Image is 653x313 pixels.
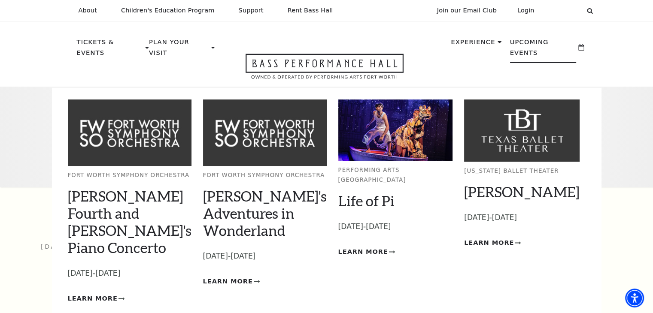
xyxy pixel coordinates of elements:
p: Upcoming Events [510,37,577,63]
p: Plan Your Visit [149,37,209,63]
img: lop-meganav-279x150.jpg [338,99,453,161]
a: Learn More Alice's Adventures in Wonderland [203,276,260,287]
p: Support [239,7,264,14]
img: fwso_grey_mega-nav-individual-block_279x150.jpg [203,99,327,166]
a: Life of Pi [338,192,395,209]
select: Select: [548,6,579,15]
span: Learn More [68,293,118,304]
a: [PERSON_NAME] Fourth and [PERSON_NAME]'s Piano Concerto [68,187,191,256]
a: Learn More Peter Pan [464,238,521,248]
p: [DATE]-[DATE] [464,211,580,224]
p: [US_STATE] Ballet Theater [464,166,580,176]
a: [PERSON_NAME]'s Adventures in Wonderland [203,187,327,239]
span: Learn More [203,276,253,287]
div: Accessibility Menu [625,289,644,307]
th: [DATE] [41,238,122,263]
p: [DATE]-[DATE] [203,250,327,262]
p: Tickets & Events [77,37,143,63]
a: [PERSON_NAME] [464,183,580,200]
p: Fort Worth Symphony Orchestra [203,171,327,181]
p: Rent Bass Hall [288,7,333,14]
p: Performing Arts [GEOGRAPHIC_DATA] [338,166,453,185]
p: Children's Education Program [121,7,215,14]
a: Learn More Life of Pi [338,247,395,257]
p: Experience [451,37,495,52]
img: fwso_grey_mega-nav-individual-block_279x150.jpg [68,99,191,166]
p: About [79,7,97,14]
span: Learn More [338,247,388,257]
p: [DATE]-[DATE] [338,220,453,233]
p: Fort Worth Symphony Orchestra [68,171,191,181]
a: Learn More Brahms Fourth and Grieg's Piano Concerto [68,293,125,304]
span: Learn More [464,238,514,248]
p: [DATE]-[DATE] [68,267,191,280]
img: tbt_grey_mega-nav-individual-block_279x150.jpg [464,99,580,162]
